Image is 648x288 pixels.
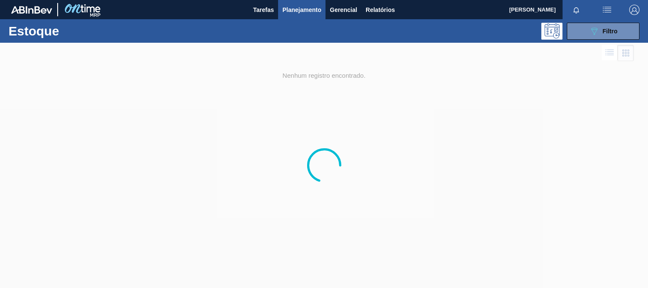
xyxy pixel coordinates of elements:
[567,23,639,40] button: Filtro
[9,26,131,36] h1: Estoque
[602,5,612,15] img: userActions
[563,4,590,16] button: Notificações
[541,23,563,40] div: Pogramando: nenhum usuário selecionado
[253,5,274,15] span: Tarefas
[366,5,395,15] span: Relatórios
[629,5,639,15] img: Logout
[282,5,321,15] span: Planejamento
[603,28,618,35] span: Filtro
[11,6,52,14] img: TNhmsLtSVTkK8tSr43FrP2fwEKptu5GPRR3wAAAABJRU5ErkJggg==
[330,5,357,15] span: Gerencial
